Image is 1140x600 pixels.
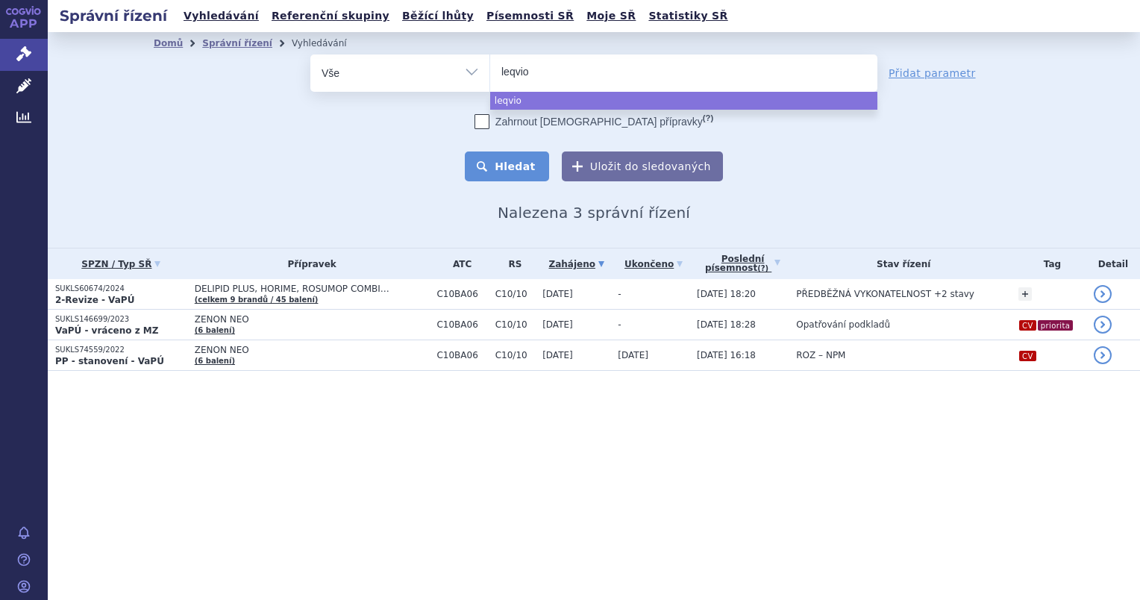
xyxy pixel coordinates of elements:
[542,350,573,360] span: [DATE]
[796,350,845,360] span: ROZ – NPM
[697,289,756,299] span: [DATE] 18:20
[488,249,535,279] th: RS
[475,114,713,129] label: Zahrnout [DEMOGRAPHIC_DATA] přípravky
[618,319,621,330] span: -
[436,319,487,330] span: C10BA06
[465,151,549,181] button: Hledat
[618,350,648,360] span: [DATE]
[697,249,789,279] a: Poslednípísemnost(?)
[195,314,430,325] span: ZENON NEO
[789,249,1011,279] th: Stav řízení
[1038,320,1074,331] i: priorita
[195,357,235,365] a: (6 balení)
[179,6,263,26] a: Vyhledávání
[55,356,164,366] strong: PP - stanovení - VaPÚ
[154,38,183,49] a: Domů
[1094,285,1112,303] a: detail
[55,284,187,294] p: SUKLS60674/2024
[195,284,430,294] span: DELIPID PLUS, HORIME, ROSUMOP COMBI…
[55,345,187,355] p: SUKLS74559/2022
[1086,249,1140,279] th: Detail
[195,345,430,355] span: ZENON NEO
[644,6,732,26] a: Statistiky SŘ
[697,350,756,360] span: [DATE] 16:18
[436,289,487,299] span: C10BA06
[490,92,877,110] li: leqvio
[1011,249,1086,279] th: Tag
[436,350,487,360] span: C10BA06
[796,319,890,330] span: Opatřování podkladů
[1094,346,1112,364] a: detail
[495,350,535,360] span: C10/10
[697,319,756,330] span: [DATE] 18:28
[1018,287,1032,301] a: +
[562,151,723,181] button: Uložit do sledovaných
[618,254,689,275] a: Ukončeno
[618,289,621,299] span: -
[482,6,578,26] a: Písemnosti SŘ
[796,289,974,299] span: PŘEDBĚŽNÁ VYKONATELNOST +2 stavy
[55,295,134,305] strong: 2-Revize - VaPÚ
[55,314,187,325] p: SUKLS146699/2023
[498,204,690,222] span: Nalezena 3 správní řízení
[1094,316,1112,334] a: detail
[757,264,768,273] abbr: (?)
[542,289,573,299] span: [DATE]
[398,6,478,26] a: Běžící lhůty
[429,249,487,279] th: ATC
[542,254,610,275] a: Zahájeno
[542,319,573,330] span: [DATE]
[202,38,272,49] a: Správní řízení
[495,319,535,330] span: C10/10
[195,296,319,304] a: (celkem 9 brandů / 45 balení)
[187,249,430,279] th: Přípravek
[495,289,535,299] span: C10/10
[55,325,158,336] strong: VaPÚ - vráceno z MZ
[267,6,394,26] a: Referenční skupiny
[292,32,366,54] li: Vyhledávání
[195,326,235,334] a: (6 balení)
[889,66,976,81] a: Přidat parametr
[48,5,179,26] h2: Správní řízení
[55,254,187,275] a: SPZN / Typ SŘ
[703,113,713,123] abbr: (?)
[582,6,640,26] a: Moje SŘ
